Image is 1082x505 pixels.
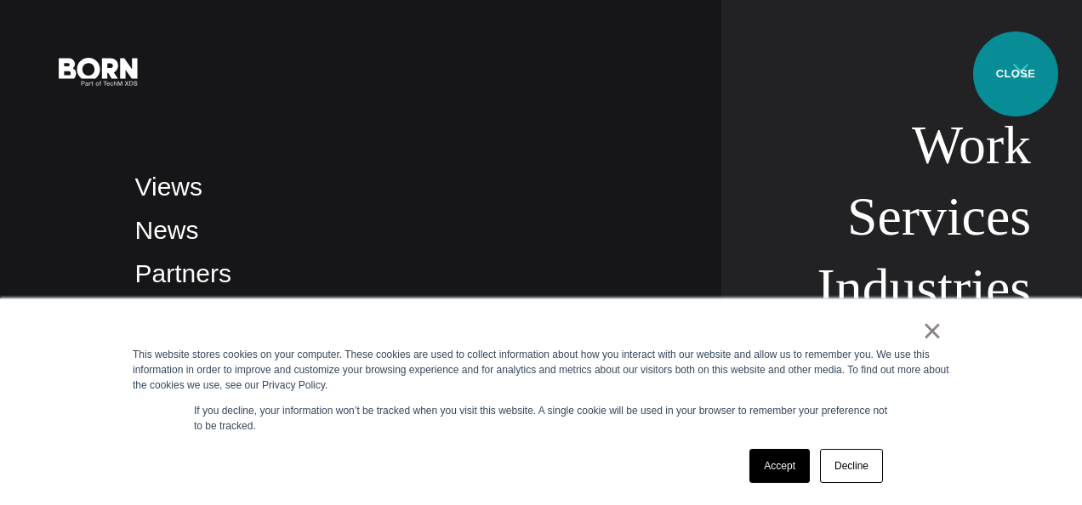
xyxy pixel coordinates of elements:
[133,347,949,393] div: This website stores cookies on your computer. These cookies are used to collect information about...
[194,403,888,434] p: If you decline, your information won’t be tracked when you visit this website. A single cookie wi...
[749,449,810,483] a: Accept
[135,173,202,201] a: Views
[135,216,199,244] a: News
[1000,53,1041,88] button: Open
[912,115,1031,175] a: Work
[847,186,1031,247] a: Services
[135,259,231,287] a: Partners
[922,323,942,338] a: ×
[817,258,1031,318] a: Industries
[820,449,883,483] a: Decline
